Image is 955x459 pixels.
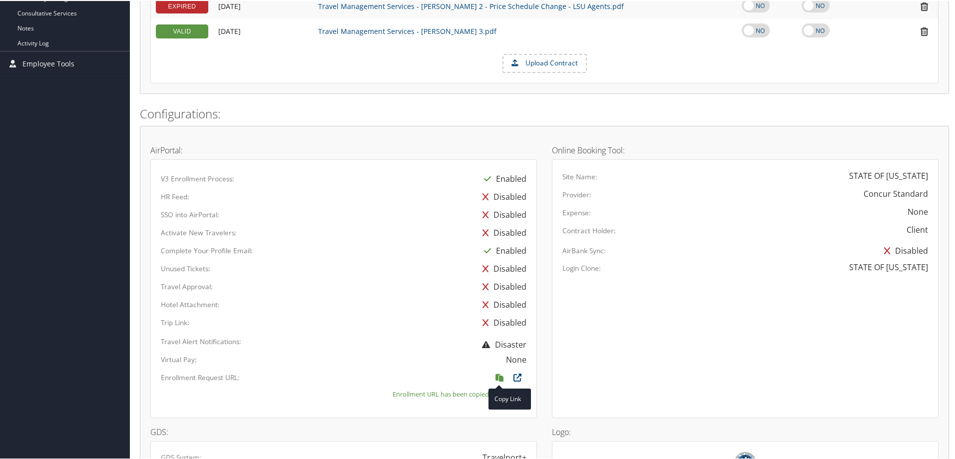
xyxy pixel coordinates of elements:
[477,187,526,205] div: Disabled
[562,171,597,181] label: Site Name:
[140,104,949,121] h2: Configurations:
[161,227,237,237] label: Activate New Travelers:
[161,299,220,309] label: Hotel Attachment:
[562,262,601,272] label: Login Clone:
[218,25,241,35] span: [DATE]
[161,263,210,273] label: Unused Tickets:
[150,145,537,153] h4: AirPortal:
[477,313,526,331] div: Disabled
[218,26,308,35] div: Add/Edit Date
[908,205,928,217] div: None
[916,25,933,36] i: Remove Contract
[161,372,240,382] label: Enrollment Request URL:
[562,207,591,217] label: Expense:
[477,223,526,241] div: Disabled
[552,145,939,153] h4: Online Booking Tool:
[849,260,928,272] div: STATE OF [US_STATE]
[562,245,606,255] label: AirBank Sync:
[318,25,496,35] a: Travel Management Services - [PERSON_NAME] 3.pdf
[161,173,234,183] label: V3 Enrollment Process:
[477,338,526,349] span: Disaster
[161,245,253,255] label: Complete Your Profile Email:
[150,427,537,435] h4: GDS:
[393,389,526,398] small: Enrollment URL has been copied to clipboard
[477,205,526,223] div: Disabled
[161,336,241,346] label: Travel Alert Notifications:
[849,169,928,181] div: STATE OF [US_STATE]
[218,1,308,10] div: Add/Edit Date
[161,209,219,219] label: SSO into AirPortal:
[161,191,189,201] label: HR Feed:
[562,189,591,199] label: Provider:
[916,0,933,11] i: Remove Contract
[479,169,526,187] div: Enabled
[477,295,526,313] div: Disabled
[907,223,928,235] div: Client
[218,0,241,10] span: [DATE]
[879,241,928,259] div: Disabled
[562,225,616,235] label: Contract Holder:
[479,241,526,259] div: Enabled
[552,427,939,435] h4: Logo:
[22,50,74,75] span: Employee Tools
[477,259,526,277] div: Disabled
[318,0,624,10] a: Travel Management Services - [PERSON_NAME] 2 - Price Schedule Change - LSU Agents.pdf
[864,187,928,199] div: Concur Standard
[477,277,526,295] div: Disabled
[503,54,586,71] label: Upload Contract
[161,281,213,291] label: Travel Approval:
[161,317,189,327] label: Trip Link:
[156,23,208,37] div: VALID
[161,354,197,364] label: Virtual Pay:
[506,353,526,365] div: None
